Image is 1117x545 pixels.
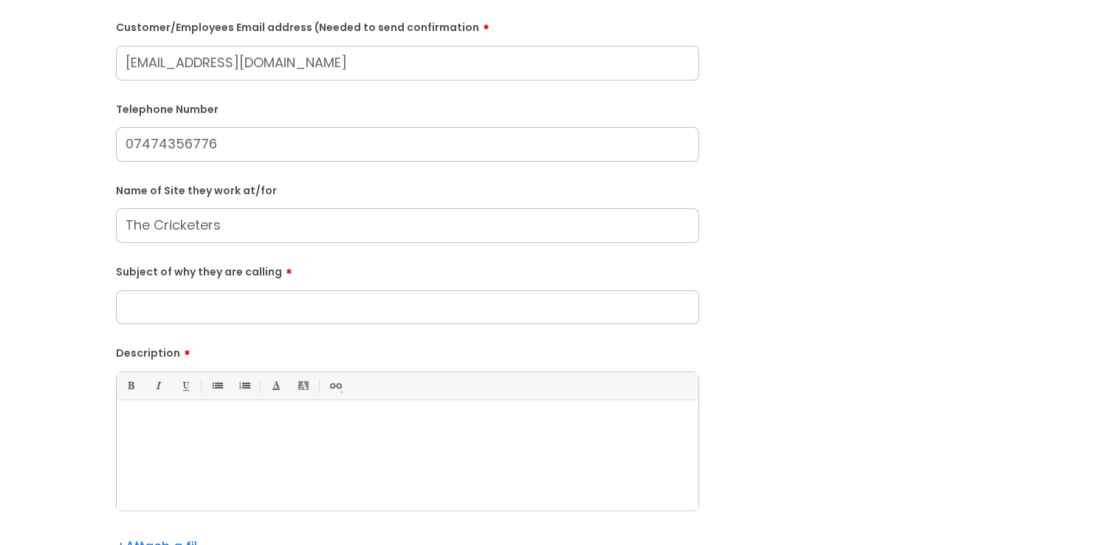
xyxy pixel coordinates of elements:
input: Email [116,46,699,80]
label: Telephone Number [116,100,699,116]
a: Underline(Ctrl-U) [176,377,194,395]
a: • Unordered List (Ctrl-Shift-7) [207,377,226,395]
a: Link [326,377,344,395]
a: 1. Ordered List (Ctrl-Shift-8) [235,377,253,395]
a: Bold (Ctrl-B) [121,377,140,395]
a: Back Color [294,377,312,395]
label: Customer/Employees Email address (Needed to send confirmation [116,16,699,34]
label: Subject of why they are calling [116,261,699,278]
label: Description [116,342,699,360]
a: Italic (Ctrl-I) [148,377,167,395]
a: Font Color [267,377,285,395]
label: Name of Site they work at/for [116,182,699,197]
